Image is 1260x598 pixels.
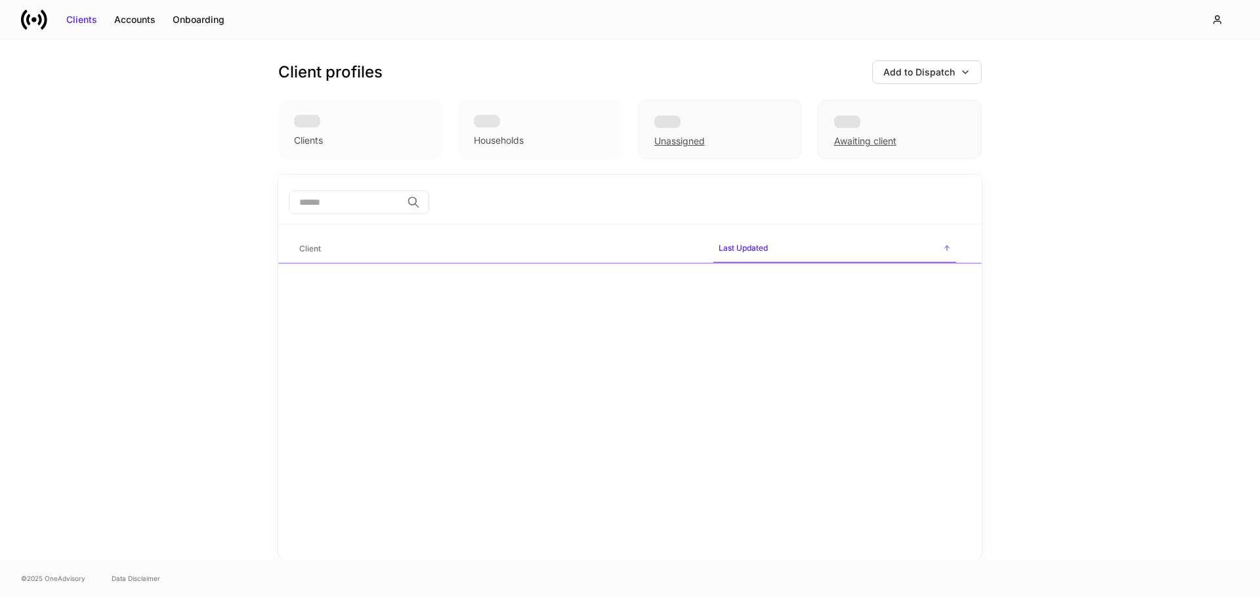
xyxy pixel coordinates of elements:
[106,9,164,30] button: Accounts
[294,236,703,263] span: Client
[713,235,956,263] span: Last Updated
[883,66,955,79] div: Add to Dispatch
[278,62,383,83] h3: Client profiles
[474,134,524,147] div: Households
[173,13,224,26] div: Onboarding
[818,100,982,159] div: Awaiting client
[834,135,896,148] div: Awaiting client
[299,242,321,255] h6: Client
[719,242,768,254] h6: Last Updated
[66,13,97,26] div: Clients
[638,100,802,159] div: Unassigned
[58,9,106,30] button: Clients
[164,9,233,30] button: Onboarding
[872,60,982,84] button: Add to Dispatch
[21,573,85,584] span: © 2025 OneAdvisory
[654,135,705,148] div: Unassigned
[114,13,156,26] div: Accounts
[112,573,160,584] a: Data Disclaimer
[294,134,323,147] div: Clients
